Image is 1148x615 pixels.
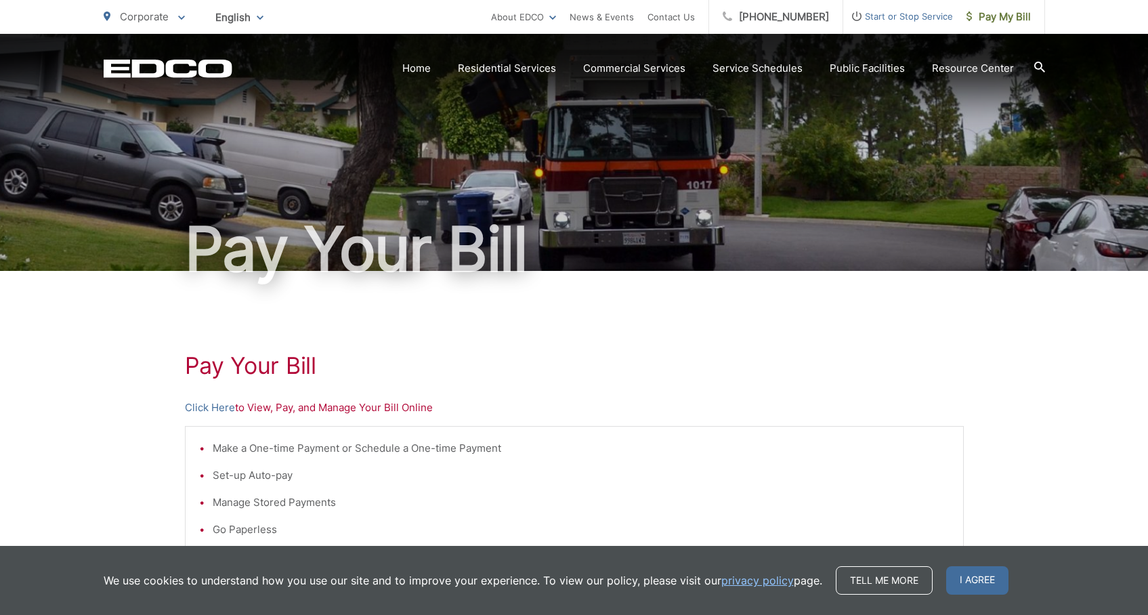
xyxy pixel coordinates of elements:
p: to View, Pay, and Manage Your Bill Online [185,400,964,416]
a: privacy policy [721,572,794,589]
span: Pay My Bill [966,9,1031,25]
li: Go Paperless [213,522,950,538]
a: Service Schedules [713,60,803,77]
h1: Pay Your Bill [185,352,964,379]
a: Commercial Services [583,60,685,77]
a: Public Facilities [830,60,905,77]
a: About EDCO [491,9,556,25]
a: Click Here [185,400,235,416]
a: EDCD logo. Return to the homepage. [104,59,232,78]
li: Set-up Auto-pay [213,467,950,484]
a: Home [402,60,431,77]
a: Contact Us [647,9,695,25]
li: Make a One-time Payment or Schedule a One-time Payment [213,440,950,457]
span: I agree [946,566,1008,595]
a: Residential Services [458,60,556,77]
h1: Pay Your Bill [104,215,1045,283]
span: English [205,5,274,29]
span: Corporate [120,10,169,23]
a: Tell me more [836,566,933,595]
a: Resource Center [932,60,1014,77]
p: We use cookies to understand how you use our site and to improve your experience. To view our pol... [104,572,822,589]
a: News & Events [570,9,634,25]
li: Manage Stored Payments [213,494,950,511]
